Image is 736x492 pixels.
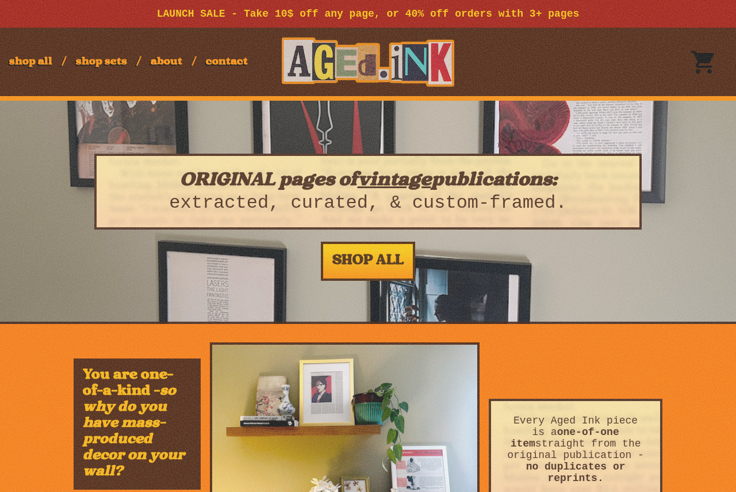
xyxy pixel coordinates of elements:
img: logo-border-orange.744d4adf.webp [282,37,454,87]
span: no duplicates or reprints. [526,461,626,484]
span: ORIGINAL pages of publications: [180,170,557,192]
span: so why do you have mass-produced decor on your wall? [83,384,185,480]
a: About Aged Ink [151,56,182,68]
a: Shop all pages [9,56,52,68]
a: Contact Aged Ink [206,56,248,68]
a: SHOP ALL [321,242,415,281]
span: vintage [358,170,431,192]
a: Cart [690,48,727,76]
h2: You are one-of-a-kind - [74,358,201,490]
div: / / / [9,56,248,68]
a: Shop all pages [76,56,127,68]
span: one-of-one item [511,426,619,449]
h1: extracted, curated, & custom-framed. [94,154,642,230]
